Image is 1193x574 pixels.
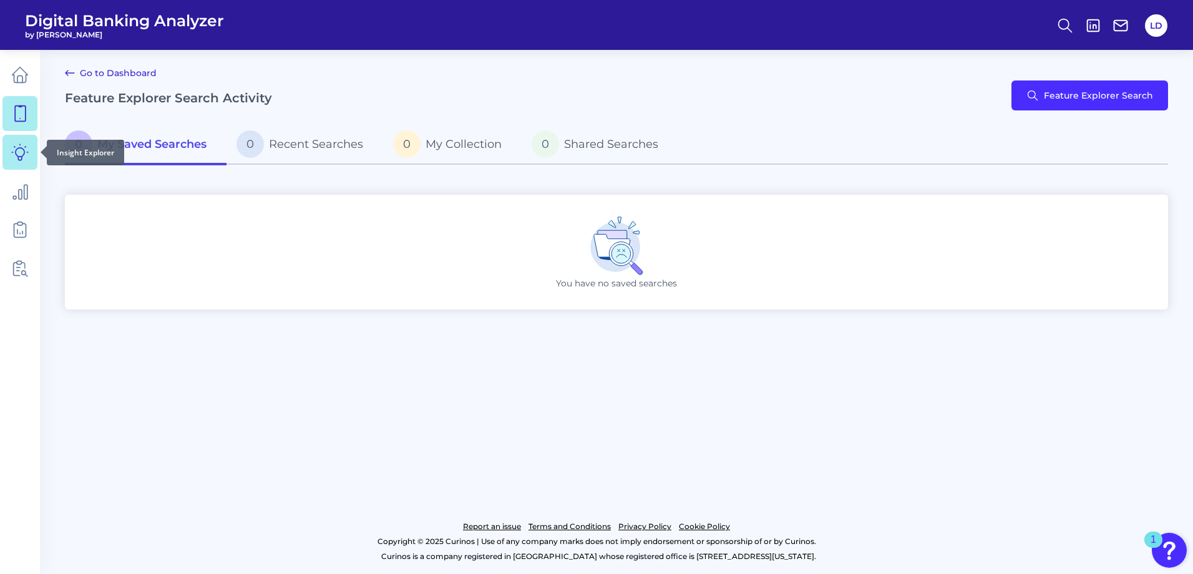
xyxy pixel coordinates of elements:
span: 0 [65,130,92,158]
span: 0 [236,130,264,158]
div: 1 [1151,540,1156,556]
span: 0 [532,130,559,158]
h2: Feature Explorer Search Activity [65,90,272,105]
a: 0My Saved Searches [65,125,226,165]
span: Digital Banking Analyzer [25,11,224,30]
a: 0Recent Searches [226,125,383,165]
p: Curinos is a company registered in [GEOGRAPHIC_DATA] whose registered office is [STREET_ADDRESS][... [65,549,1132,564]
span: My Saved Searches [97,137,207,151]
a: Cookie Policy [679,519,730,534]
div: You have no saved searches [65,195,1168,309]
a: Privacy Policy [618,519,671,534]
a: 0Shared Searches [522,125,678,165]
span: Recent Searches [269,137,363,151]
p: Copyright © 2025 Curinos | Use of any company marks does not imply endorsement or sponsorship of ... [61,534,1132,549]
button: Feature Explorer Search [1011,80,1168,110]
span: by [PERSON_NAME] [25,30,224,39]
span: 0 [393,130,421,158]
a: 0My Collection [383,125,522,165]
a: Terms and Conditions [528,519,611,534]
button: LD [1145,14,1167,37]
span: Shared Searches [564,137,658,151]
span: My Collection [426,137,502,151]
button: Open Resource Center, 1 new notification [1152,533,1187,568]
a: Go to Dashboard [65,66,157,80]
a: Report an issue [463,519,521,534]
span: Feature Explorer Search [1044,90,1153,100]
div: Insight Explorer [47,140,124,165]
